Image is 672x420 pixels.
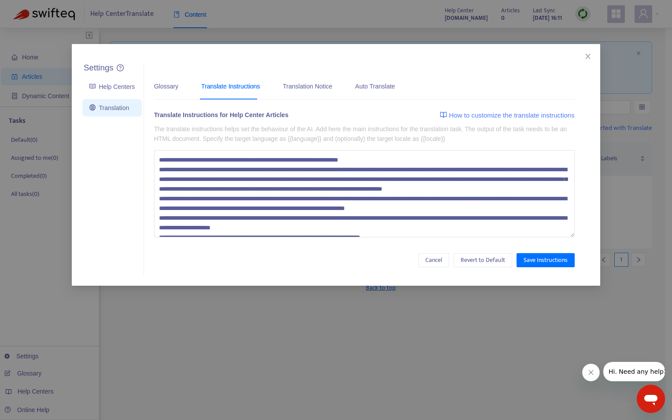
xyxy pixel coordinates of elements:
[637,385,665,413] iframe: Button to launch messaging window
[283,81,332,91] div: Translation Notice
[524,255,568,265] span: Save Instructions
[201,81,260,91] div: Translate Instructions
[89,104,129,111] a: Translation
[84,63,114,73] h5: Settings
[154,81,178,91] div: Glossary
[418,253,449,267] button: Cancel
[582,364,600,381] iframe: Close message
[440,111,447,118] img: image-link
[517,253,575,267] button: Save Instructions
[117,64,124,72] a: question-circle
[154,110,288,123] div: Translate Instructions for Help Center Articles
[154,124,575,144] p: The translate instructions helps set the behaviour of the AI. Add here the main instructions for ...
[461,255,505,265] span: Revert to Default
[583,52,593,61] button: Close
[584,53,591,60] span: close
[454,253,512,267] button: Revert to Default
[449,110,575,121] span: How to customize the translate instructions
[5,6,63,13] span: Hi. Need any help?
[440,110,575,121] a: How to customize the translate instructions
[117,64,124,71] span: question-circle
[355,81,395,91] div: Auto Translate
[425,255,442,265] span: Cancel
[89,83,135,90] a: Help Centers
[603,362,665,381] iframe: Message from company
